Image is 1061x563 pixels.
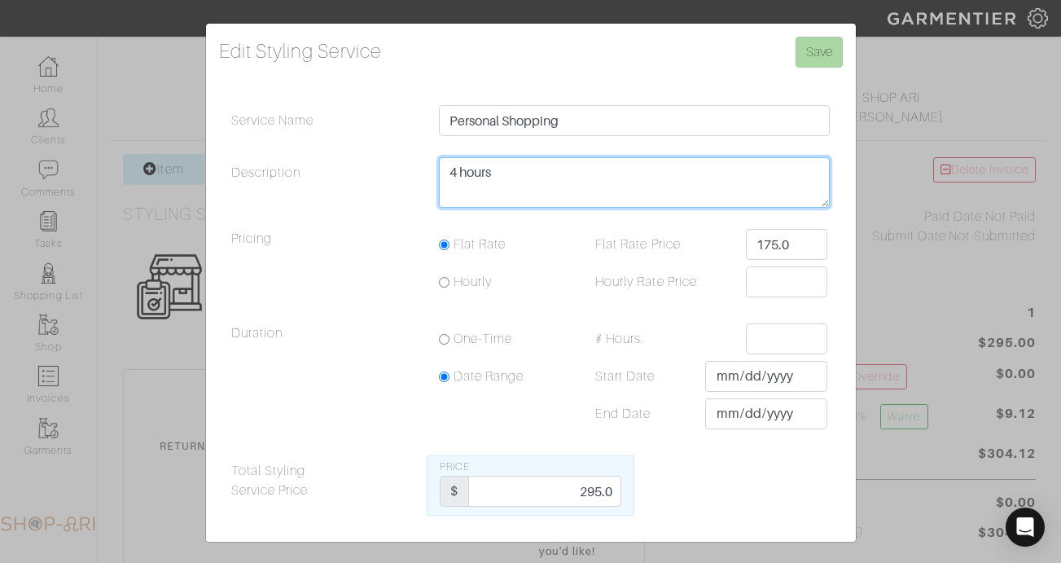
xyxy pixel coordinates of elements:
[454,367,524,386] label: Date Range
[439,157,831,208] textarea: 1 hour 20
[440,476,469,507] div: $
[219,455,427,516] label: Total Styling Service Price:
[219,157,427,216] label: Description
[219,37,843,66] h4: Edit Styling Service
[454,329,512,349] label: One-Time
[583,266,746,297] label: Hourly Rate Price:
[219,105,427,144] label: Service Name
[583,229,746,260] label: Flat Rate Price:
[796,37,843,68] input: Save
[583,361,705,392] label: Start Date
[1006,508,1045,547] div: Open Intercom Messenger
[440,461,470,473] span: Price
[454,272,492,292] label: Hourly
[219,229,427,310] legend: Pricing
[454,235,506,254] label: Flat Rate
[583,398,705,429] label: End Date
[219,323,427,442] legend: Duration
[583,323,746,354] label: # Hours:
